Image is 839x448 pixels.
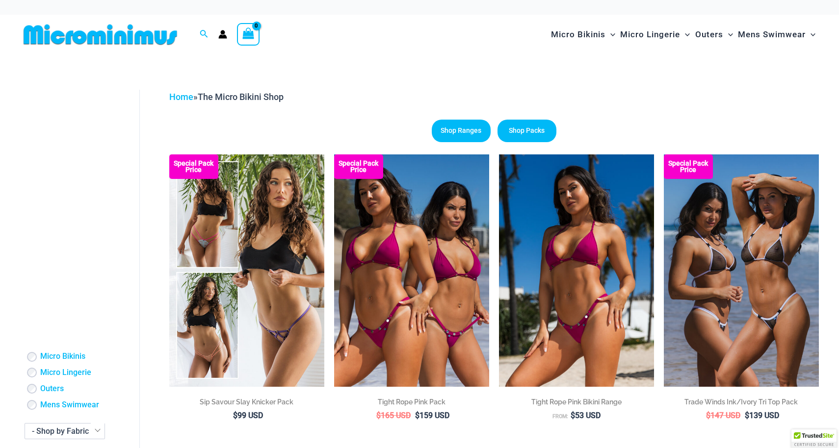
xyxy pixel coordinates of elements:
[723,22,733,47] span: Menu Toggle
[432,120,491,142] a: Shop Ranges
[571,411,601,420] bdi: 53 USD
[706,411,710,420] span: $
[25,423,105,439] span: - Shop by Fabric
[806,22,815,47] span: Menu Toggle
[498,120,556,142] a: Shop Packs
[547,18,819,51] nav: Site Navigation
[169,154,324,387] img: Collection Pack (9)
[25,82,113,278] iframe: TrustedSite Certified
[745,411,779,420] bdi: 139 USD
[376,411,411,420] bdi: 165 USD
[664,397,819,410] a: Trade Winds Ink/Ivory Tri Top Pack
[40,351,85,362] a: Micro Bikinis
[334,154,489,387] img: Collection Pack F
[499,154,654,387] img: Tight Rope Pink 319 Top 4228 Thong 05
[693,20,735,50] a: OutersMenu ToggleMenu Toggle
[706,411,740,420] bdi: 147 USD
[40,400,99,410] a: Mens Swimwear
[680,22,690,47] span: Menu Toggle
[40,384,64,394] a: Outers
[618,20,692,50] a: Micro LingerieMenu ToggleMenu Toggle
[200,28,209,41] a: Search icon link
[169,154,324,387] a: Collection Pack (9) Collection Pack b (5)Collection Pack b (5)
[169,92,284,102] span: »
[605,22,615,47] span: Menu Toggle
[169,92,193,102] a: Home
[334,160,383,173] b: Special Pack Price
[499,397,654,410] a: Tight Rope Pink Bikini Range
[233,411,237,420] span: $
[376,411,381,420] span: $
[415,411,419,420] span: $
[735,20,818,50] a: Mens SwimwearMenu ToggleMenu Toggle
[664,154,819,387] a: Top Bum Pack Top Bum Pack bTop Bum Pack b
[218,30,227,39] a: Account icon link
[169,397,324,410] a: Sip Savour Slay Knicker Pack
[40,368,91,378] a: Micro Lingerie
[664,154,819,387] img: Top Bum Pack
[664,397,819,407] h2: Trade Winds Ink/Ivory Tri Top Pack
[571,411,575,420] span: $
[415,411,449,420] bdi: 159 USD
[233,411,263,420] bdi: 99 USD
[32,426,89,436] span: - Shop by Fabric
[738,22,806,47] span: Mens Swimwear
[25,423,105,439] span: - Shop by Fabric
[237,23,260,46] a: View Shopping Cart, empty
[169,397,324,407] h2: Sip Savour Slay Knicker Pack
[695,22,723,47] span: Outers
[791,429,837,448] div: TrustedSite Certified
[334,397,489,407] h2: Tight Rope Pink Pack
[334,154,489,387] a: Collection Pack F Collection Pack B (3)Collection Pack B (3)
[549,20,618,50] a: Micro BikinisMenu ToggleMenu Toggle
[20,24,181,46] img: MM SHOP LOGO FLAT
[334,397,489,410] a: Tight Rope Pink Pack
[745,411,749,420] span: $
[551,22,605,47] span: Micro Bikinis
[198,92,284,102] span: The Micro Bikini Shop
[620,22,680,47] span: Micro Lingerie
[499,397,654,407] h2: Tight Rope Pink Bikini Range
[552,413,568,420] span: From:
[169,160,218,173] b: Special Pack Price
[499,154,654,387] a: Tight Rope Pink 319 Top 4228 Thong 05Tight Rope Pink 319 Top 4228 Thong 06Tight Rope Pink 319 Top...
[664,160,713,173] b: Special Pack Price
